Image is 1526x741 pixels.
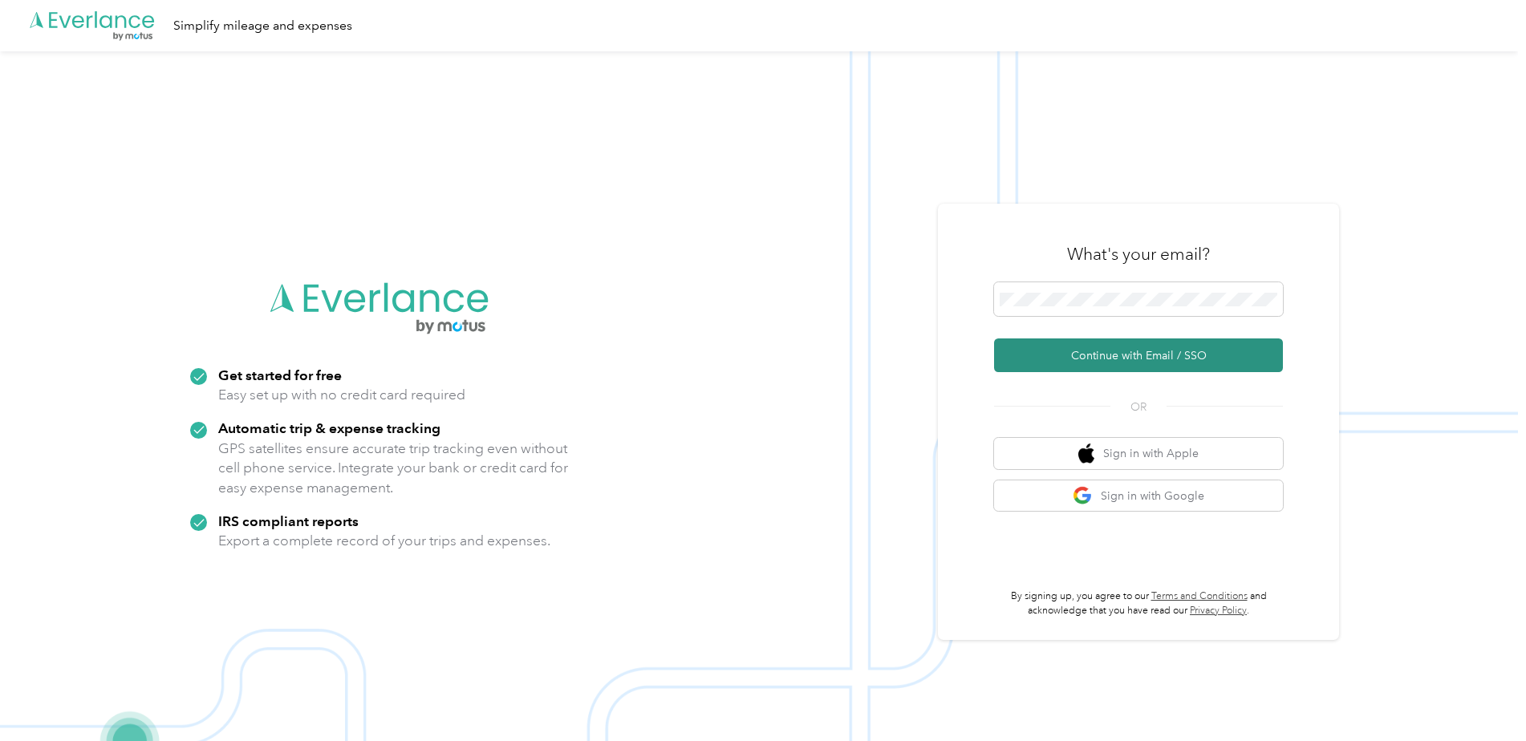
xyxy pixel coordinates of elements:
[1151,590,1248,602] a: Terms and Conditions
[1073,486,1093,506] img: google logo
[218,512,359,529] strong: IRS compliant reports
[994,589,1283,617] p: By signing up, you agree to our and acknowledge that you have read our .
[1110,399,1167,415] span: OR
[994,338,1283,372] button: Continue with Email / SSO
[1190,605,1247,617] a: Privacy Policy
[218,366,342,383] strong: Get started for free
[1067,243,1210,265] h3: What's your email?
[218,439,569,498] p: GPS satellites ensure accurate trip tracking even without cell phone service. Integrate your bank...
[218,531,550,551] p: Export a complete record of your trips and expenses.
[218,419,440,436] strong: Automatic trip & expense tracking
[218,385,465,405] p: Easy set up with no credit card required
[173,16,352,36] div: Simplify mileage and expenses
[994,480,1283,512] button: google logoSign in with Google
[994,438,1283,469] button: apple logoSign in with Apple
[1078,443,1094,464] img: apple logo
